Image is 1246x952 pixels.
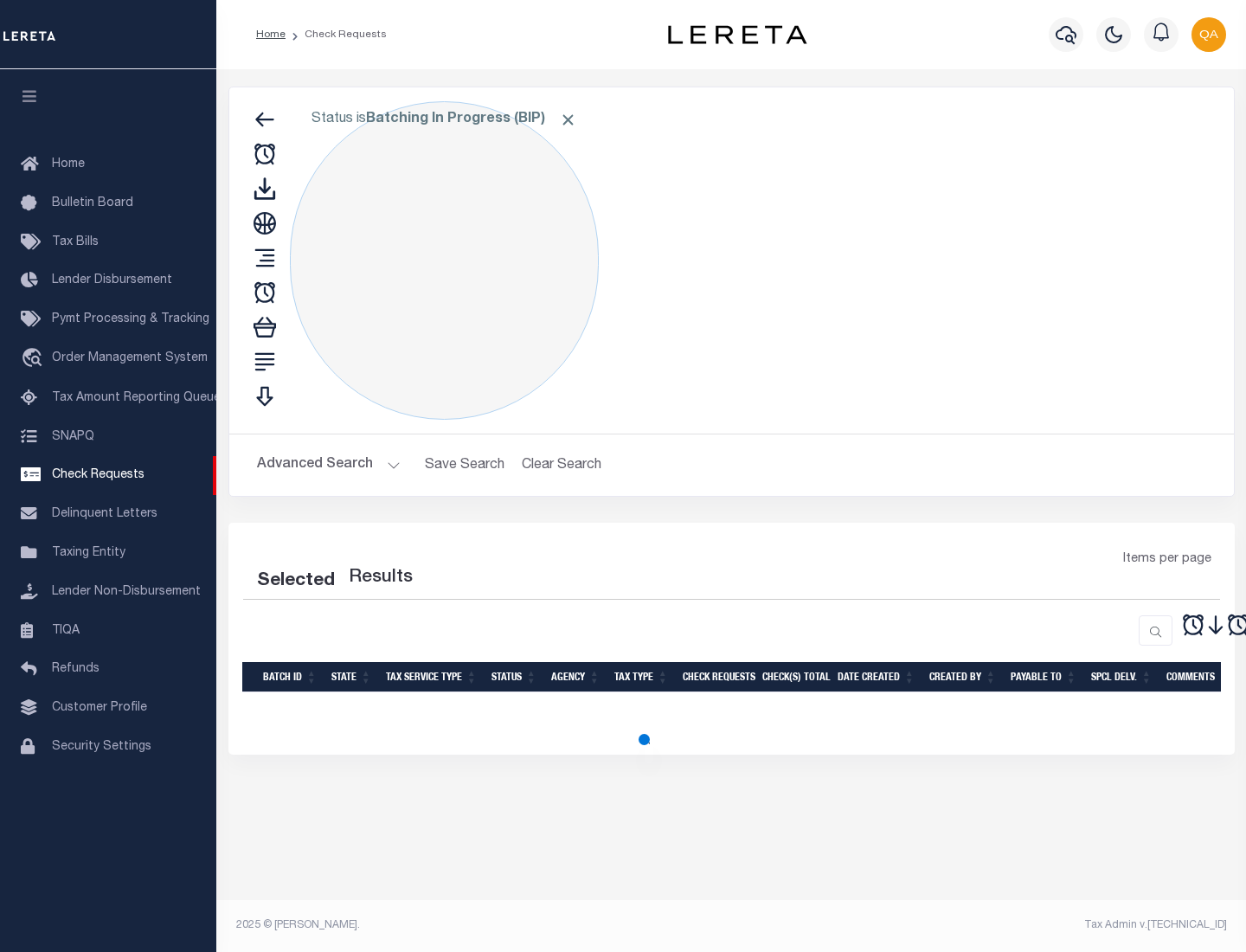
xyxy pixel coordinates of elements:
[286,27,387,42] li: Check Requests
[366,113,577,126] b: Batching In Progress (BIP)
[515,448,609,482] button: Clear Search
[52,663,100,675] span: Refunds
[52,352,208,364] span: Order Management System
[544,662,607,692] th: Agency
[1159,662,1237,692] th: Comments
[744,917,1227,933] div: Tax Admin v.[TECHNICAL_ID]
[52,741,151,753] span: Security Settings
[485,662,544,692] th: Status
[52,392,221,404] span: Tax Amount Reporting Queue
[324,662,379,692] th: State
[1084,662,1159,692] th: Spcl Delv.
[52,313,209,325] span: Pymt Processing & Tracking
[257,448,401,482] button: Advanced Search
[668,25,806,44] img: logo-dark.svg
[755,662,831,692] th: Check(s) Total
[379,662,485,692] th: Tax Service Type
[52,158,85,170] span: Home
[52,547,125,559] span: Taxing Entity
[52,702,147,714] span: Customer Profile
[52,197,133,209] span: Bulletin Board
[676,662,755,692] th: Check Requests
[559,111,577,129] span: Click to Remove
[52,469,145,481] span: Check Requests
[52,586,201,598] span: Lender Non-Disbursement
[52,274,172,286] span: Lender Disbursement
[607,662,676,692] th: Tax Type
[52,236,99,248] span: Tax Bills
[414,448,515,482] button: Save Search
[256,29,286,40] a: Home
[1191,17,1226,52] img: svg+xml;base64,PHN2ZyB4bWxucz0iaHR0cDovL3d3dy53My5vcmcvMjAwMC9zdmciIHBvaW50ZXItZXZlbnRzPSJub25lIi...
[831,662,922,692] th: Date Created
[256,662,324,692] th: Batch Id
[349,564,413,592] label: Results
[52,624,80,636] span: TIQA
[290,101,599,420] div: Click to Edit
[922,662,1004,692] th: Created By
[52,430,94,442] span: SNAPQ
[21,348,48,370] i: travel_explore
[257,568,335,595] div: Selected
[223,917,732,933] div: 2025 © [PERSON_NAME].
[52,508,157,520] span: Delinquent Letters
[1123,550,1211,569] span: Items per page
[1004,662,1084,692] th: Payable To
